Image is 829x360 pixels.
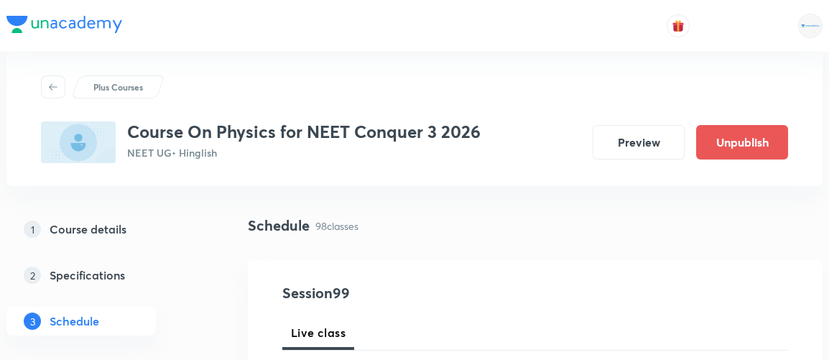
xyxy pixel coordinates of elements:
[50,221,126,238] h5: Course details
[50,313,99,330] h5: Schedule
[672,19,685,32] img: avatar
[282,282,545,304] h4: Session 99
[248,215,310,236] h4: Schedule
[127,121,481,142] h3: Course On Physics for NEET Conquer 3 2026
[24,221,41,238] p: 1
[593,125,685,160] button: Preview
[6,16,122,37] a: Company Logo
[93,80,143,93] p: Plus Courses
[6,16,122,33] img: Company Logo
[291,324,346,341] span: Live class
[6,215,202,244] a: 1Course details
[127,145,481,160] p: NEET UG • Hinglish
[6,261,202,290] a: 2Specifications
[50,267,125,284] h5: Specifications
[798,14,823,38] img: Rahul Mishra
[24,313,41,330] p: 3
[24,267,41,284] p: 2
[696,125,788,160] button: Unpublish
[41,121,116,163] img: CEEF4500-C68D-44C6-A4B1-E491C6FD5551_plus.png
[667,14,690,37] button: avatar
[315,218,358,234] p: 98 classes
